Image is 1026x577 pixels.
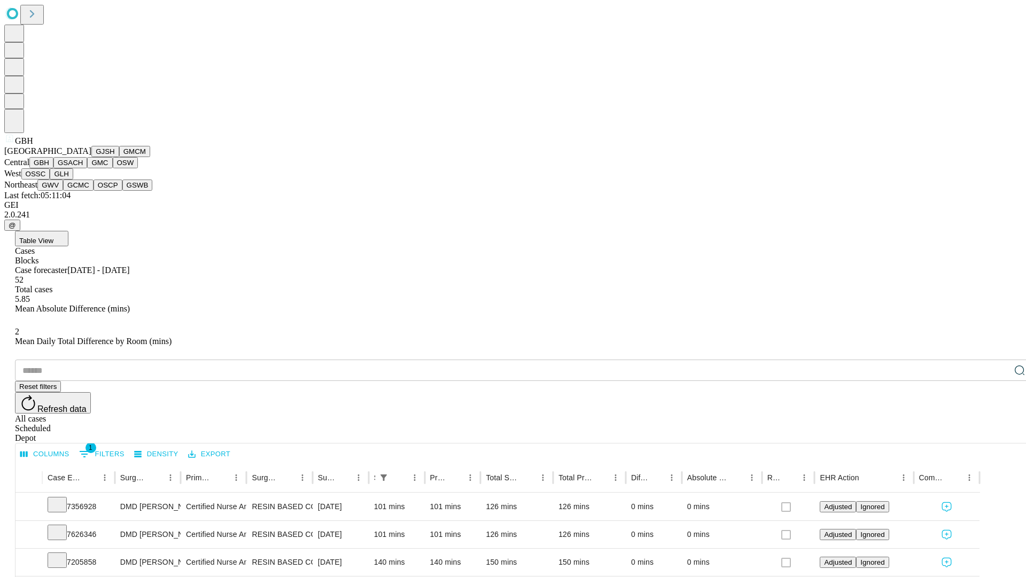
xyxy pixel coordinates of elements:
span: [DATE] - [DATE] [67,266,129,275]
button: Sort [947,470,962,485]
div: Certified Nurse Anesthetist [186,521,241,548]
button: GSWB [122,180,153,191]
span: Ignored [860,503,884,511]
button: Adjusted [820,529,856,540]
span: Mean Daily Total Difference by Room (mins) [15,337,172,346]
button: Ignored [856,501,889,512]
div: 101 mins [430,493,476,520]
div: 7626346 [48,521,110,548]
button: Expand [21,553,37,572]
button: GCMC [63,180,94,191]
button: Menu [163,470,178,485]
div: 126 mins [558,493,620,520]
button: Table View [15,231,68,246]
div: 140 mins [430,549,476,576]
button: Expand [21,526,37,544]
button: OSCP [94,180,122,191]
button: Sort [280,470,295,485]
button: OSW [113,157,138,168]
div: 126 mins [486,521,548,548]
div: Predicted In Room Duration [430,473,447,482]
button: Menu [896,470,911,485]
span: Northeast [4,180,37,189]
div: Resolved in EHR [767,473,781,482]
button: Show filters [376,470,391,485]
div: Surgery Name [252,473,278,482]
button: Sort [448,470,463,485]
div: Absolute Difference [687,473,728,482]
div: 101 mins [374,493,419,520]
div: DMD [PERSON_NAME] Dmd [120,549,175,576]
button: Sort [860,470,875,485]
button: Show filters [76,446,127,463]
div: Total Predicted Duration [558,473,592,482]
div: Certified Nurse Anesthetist [186,549,241,576]
div: [DATE] [318,549,363,576]
button: Menu [744,470,759,485]
button: Adjusted [820,501,856,512]
span: Table View [19,237,53,245]
div: 0 mins [687,549,757,576]
button: Export [185,446,233,463]
div: 126 mins [558,521,620,548]
div: Total Scheduled Duration [486,473,519,482]
button: @ [4,220,20,231]
button: OSSC [21,168,50,180]
button: GSACH [53,157,87,168]
span: Adjusted [824,531,852,539]
button: Sort [520,470,535,485]
div: DMD [PERSON_NAME] Dmd [120,521,175,548]
div: Scheduled In Room Duration [374,473,375,482]
div: 150 mins [486,549,548,576]
div: GEI [4,200,1022,210]
button: Reset filters [15,381,61,392]
button: GWV [37,180,63,191]
span: Adjusted [824,503,852,511]
button: Sort [649,470,664,485]
span: Ignored [860,531,884,539]
div: 101 mins [374,521,419,548]
button: Menu [97,470,112,485]
span: [GEOGRAPHIC_DATA] [4,146,91,155]
span: Adjusted [824,558,852,566]
div: 7205858 [48,549,110,576]
div: 126 mins [486,493,548,520]
div: RESIN BASED COMPOSITE 1 SURFACE, POSTERIOR [252,521,307,548]
span: Case forecaster [15,266,67,275]
button: Sort [214,470,229,485]
button: Menu [351,470,366,485]
div: 150 mins [558,549,620,576]
button: Select columns [18,446,72,463]
span: Central [4,158,29,167]
div: 1 active filter [376,470,391,485]
div: 0 mins [687,521,757,548]
button: Menu [407,470,422,485]
div: [DATE] [318,521,363,548]
span: 52 [15,275,24,284]
span: 2 [15,327,19,336]
span: Ignored [860,558,884,566]
button: Ignored [856,529,889,540]
div: 101 mins [430,521,476,548]
span: 5.85 [15,294,30,303]
button: Sort [729,470,744,485]
button: Sort [392,470,407,485]
button: GJSH [91,146,119,157]
button: Menu [664,470,679,485]
button: Adjusted [820,557,856,568]
button: Menu [295,470,310,485]
div: DMD [PERSON_NAME] Dmd [120,493,175,520]
button: Sort [82,470,97,485]
button: Menu [797,470,812,485]
span: GBH [15,136,33,145]
div: Case Epic Id [48,473,81,482]
div: Surgery Date [318,473,335,482]
div: 0 mins [631,493,677,520]
button: Menu [229,470,244,485]
button: GMC [87,157,112,168]
div: 140 mins [374,549,419,576]
span: 1 [85,442,96,453]
div: 7356928 [48,493,110,520]
button: Refresh data [15,392,91,414]
button: GLH [50,168,73,180]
